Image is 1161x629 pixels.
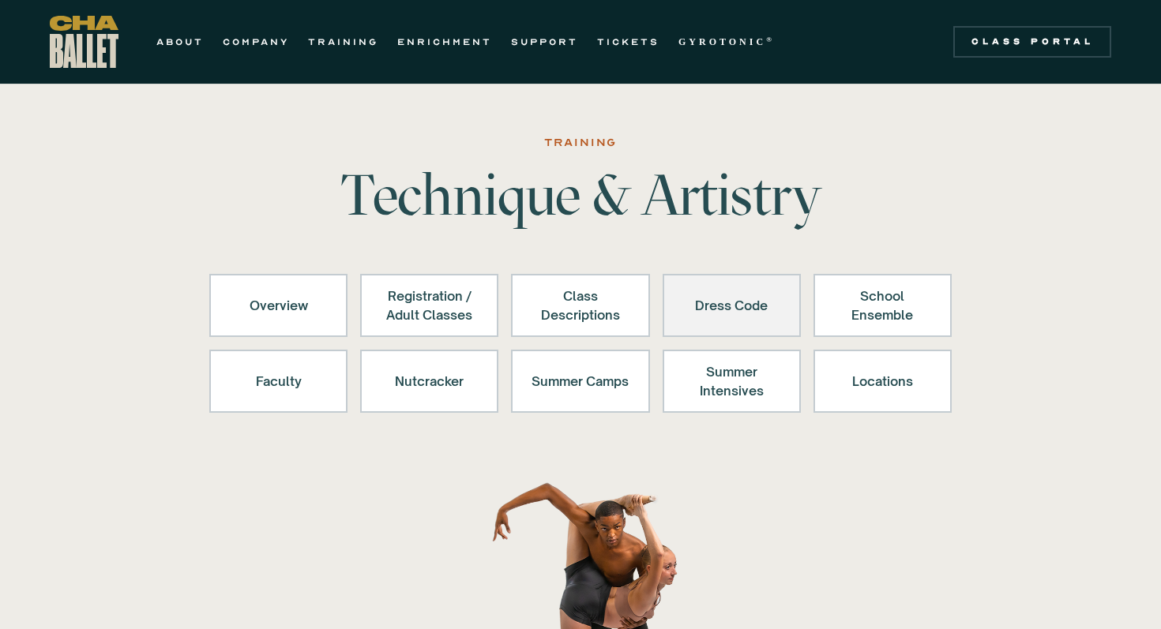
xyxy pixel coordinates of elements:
[360,350,498,413] a: Nutcracker
[813,274,952,337] a: School Ensemble
[532,286,629,324] div: Class Descriptions
[544,133,617,152] div: Training
[381,362,478,400] div: Nutcracker
[156,32,204,51] a: ABOUT
[766,36,775,43] sup: ®
[360,274,498,337] a: Registration /Adult Classes
[963,36,1102,48] div: Class Portal
[663,350,801,413] a: Summer Intensives
[334,167,827,223] h1: Technique & Artistry
[209,350,348,413] a: Faculty
[209,274,348,337] a: Overview
[50,16,118,68] a: home
[511,350,649,413] a: Summer Camps
[834,286,931,324] div: School Ensemble
[381,286,478,324] div: Registration / Adult Classes
[397,32,492,51] a: ENRICHMENT
[230,362,327,400] div: Faculty
[597,32,659,51] a: TICKETS
[813,350,952,413] a: Locations
[511,274,649,337] a: Class Descriptions
[678,36,766,47] strong: GYROTONIC
[308,32,378,51] a: TRAINING
[663,274,801,337] a: Dress Code
[683,286,780,324] div: Dress Code
[532,362,629,400] div: Summer Camps
[678,32,775,51] a: GYROTONIC®
[683,362,780,400] div: Summer Intensives
[834,362,931,400] div: Locations
[230,286,327,324] div: Overview
[511,32,578,51] a: SUPPORT
[223,32,289,51] a: COMPANY
[953,26,1111,58] a: Class Portal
